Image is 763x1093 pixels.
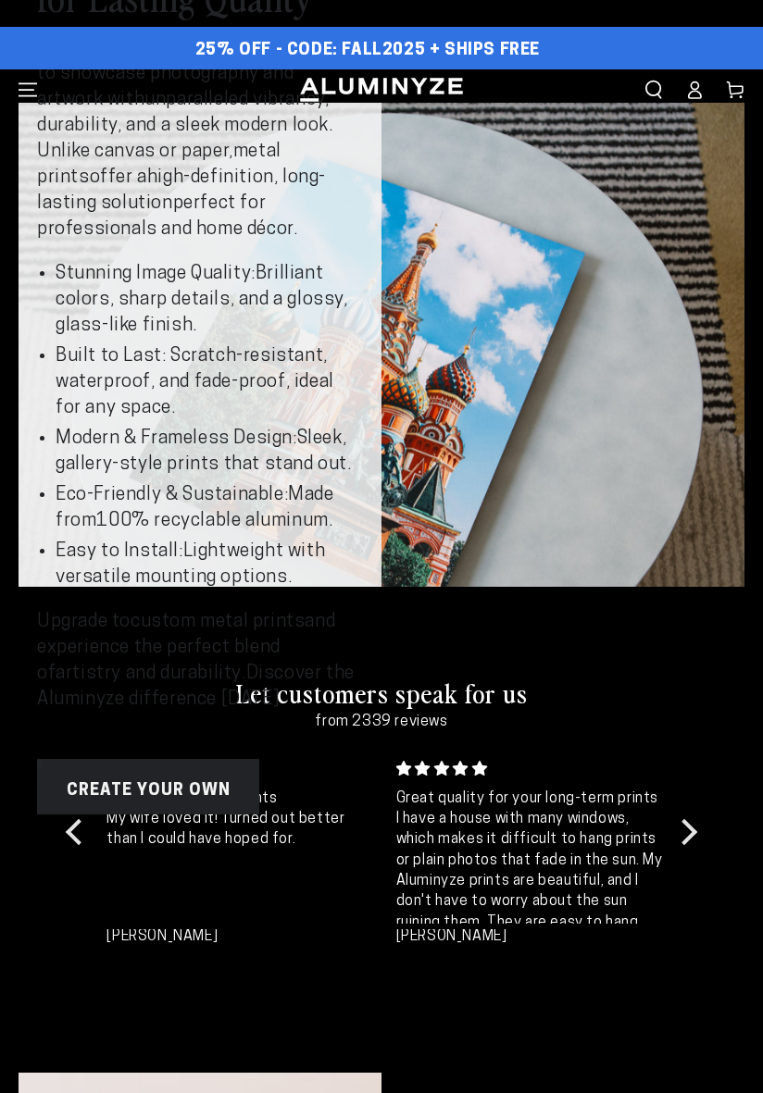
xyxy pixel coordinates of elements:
strong: Scratch-resistant, waterproof, and fade-proof [56,347,328,391]
strong: 100% recyclable aluminum [96,512,328,530]
strong: Easy to Install: [56,542,183,561]
p: Aluminum printing is the ultimate way to showcase photography and artwork with . Unlike canvas or... [37,35,363,242]
li: Lightweight with versatile mounting options. [56,539,363,590]
img: Aluminyze [298,76,465,104]
span: 25% OFF - Code: FALL2025 + Ships Free [195,41,540,61]
li: Sleek, gallery-style prints that stand out. [56,426,363,478]
strong: Built to Last: [56,347,166,366]
summary: Search our site [633,69,674,110]
strong: high-definition, long-lasting solution [37,168,326,213]
p: I have a house with many windows, which makes it difficult to hang prints or plain photos that fa... [396,809,663,1016]
div: 5 stars [396,758,663,780]
p: Upgrade to and experience the perfect blend of . [37,609,363,713]
strong: Eco-Friendly & Sustainable: [56,486,288,504]
li: Made from . [56,482,363,534]
strong: Modern & Frameless Design: [56,429,297,448]
a: Create Your Own [37,759,259,814]
div: Great quality for your long-term prints [396,789,663,809]
span: from 2339 reviews [93,709,671,736]
div: [PERSON_NAME] [106,929,373,944]
strong: custom metal prints [131,613,305,631]
li: Brilliant colors, sharp details, and a glossy, glass-like finish. [56,261,363,339]
strong: Discover the Aluminyze difference [DATE]. [37,664,355,709]
strong: Stunning Image Quality: [56,265,256,283]
strong: artistry and durability [56,664,242,683]
summary: Menu [7,69,48,110]
h2: Let customers speak for us [93,676,671,709]
li: , ideal for any space. [56,343,363,421]
div: [PERSON_NAME] [396,929,663,944]
p: My wife loved it! Turned out better than I could have hoped for. [106,809,373,851]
